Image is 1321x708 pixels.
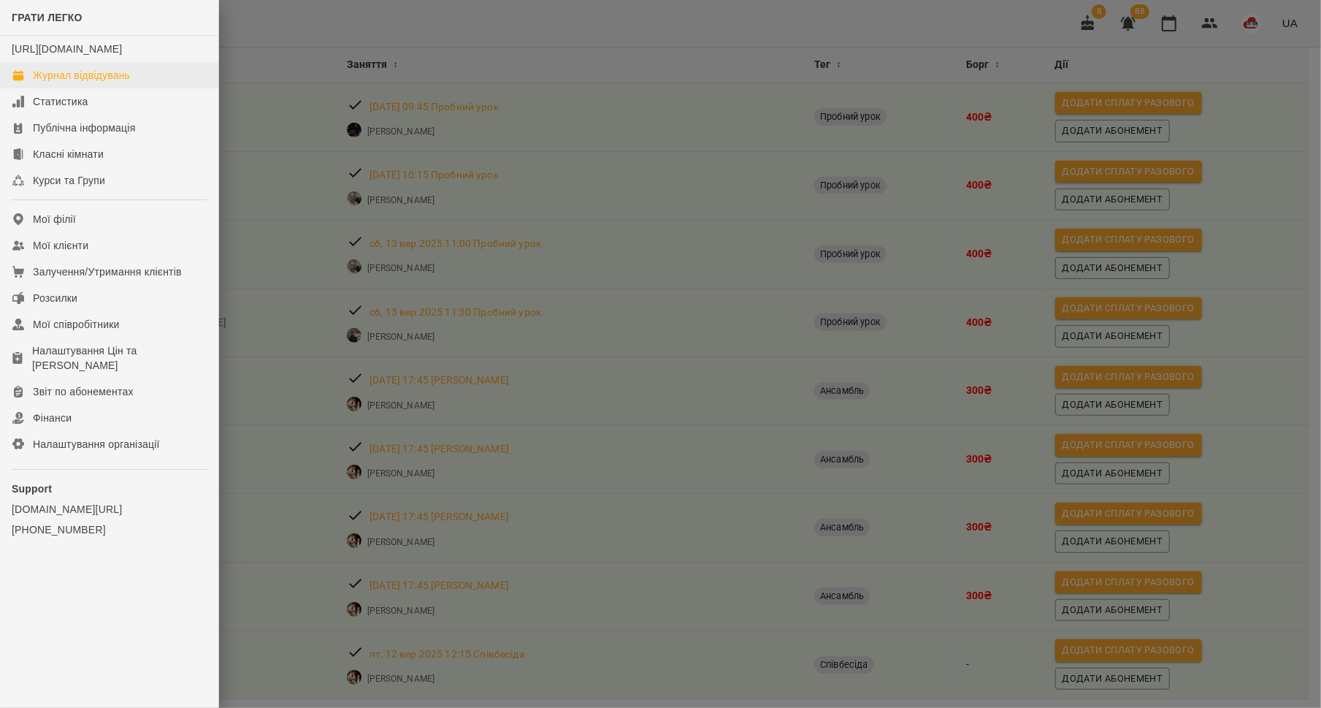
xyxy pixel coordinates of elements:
[33,411,72,425] div: Фінанси
[33,437,160,452] div: Налаштування організації
[32,343,207,373] div: Налаштування Цін та [PERSON_NAME]
[33,68,130,83] div: Журнал відвідувань
[33,238,88,253] div: Мої клієнти
[33,264,182,279] div: Залучення/Утримання клієнтів
[12,12,83,23] span: ГРАТИ ЛЕГКО
[33,121,135,135] div: Публічна інформація
[12,481,207,496] p: Support
[12,502,207,517] a: [DOMAIN_NAME][URL]
[12,43,122,55] a: [URL][DOMAIN_NAME]
[33,212,76,227] div: Мої філії
[33,173,105,188] div: Курси та Групи
[33,384,134,399] div: Звіт по абонементах
[33,317,120,332] div: Мої співробітники
[33,147,104,161] div: Класні кімнати
[33,94,88,109] div: Статистика
[12,522,207,537] a: [PHONE_NUMBER]
[33,291,77,305] div: Розсилки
